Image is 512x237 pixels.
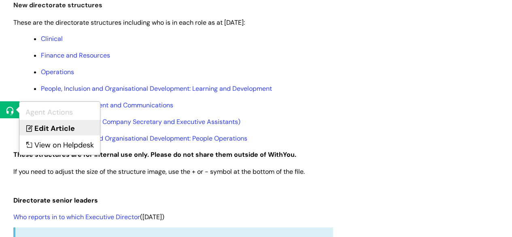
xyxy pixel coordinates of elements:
[41,84,272,93] a: People, Inclusion and Organisational Development: Learning and Development
[19,120,100,135] a: Edit Article
[13,167,305,176] span: If you need to adjust the size of the structure image, use the + or - symbol at the bottom of the...
[13,1,102,9] span: New directorate structures
[13,213,140,221] a: Who reports in to which Executive Director
[41,51,110,60] a: Finance and Resources
[13,213,164,221] span: ([DATE])
[25,106,94,119] div: Agent Actions
[13,18,245,27] span: These are the directorate structures including who is in each role as at [DATE]:
[13,150,296,159] strong: These structures are for internal use only. Please do not share them outside of WithYou.
[41,134,247,143] a: People, Inclusion and Organisational Development: People Operations
[41,101,173,109] a: Business Development and Communications
[41,34,63,43] a: Clinical
[41,117,240,126] a: Executive (including Company Secretary and Executive Assistants)
[13,196,98,205] span: Directorate senior leaders
[41,68,74,76] a: Operations
[19,137,100,152] a: View on Helpdesk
